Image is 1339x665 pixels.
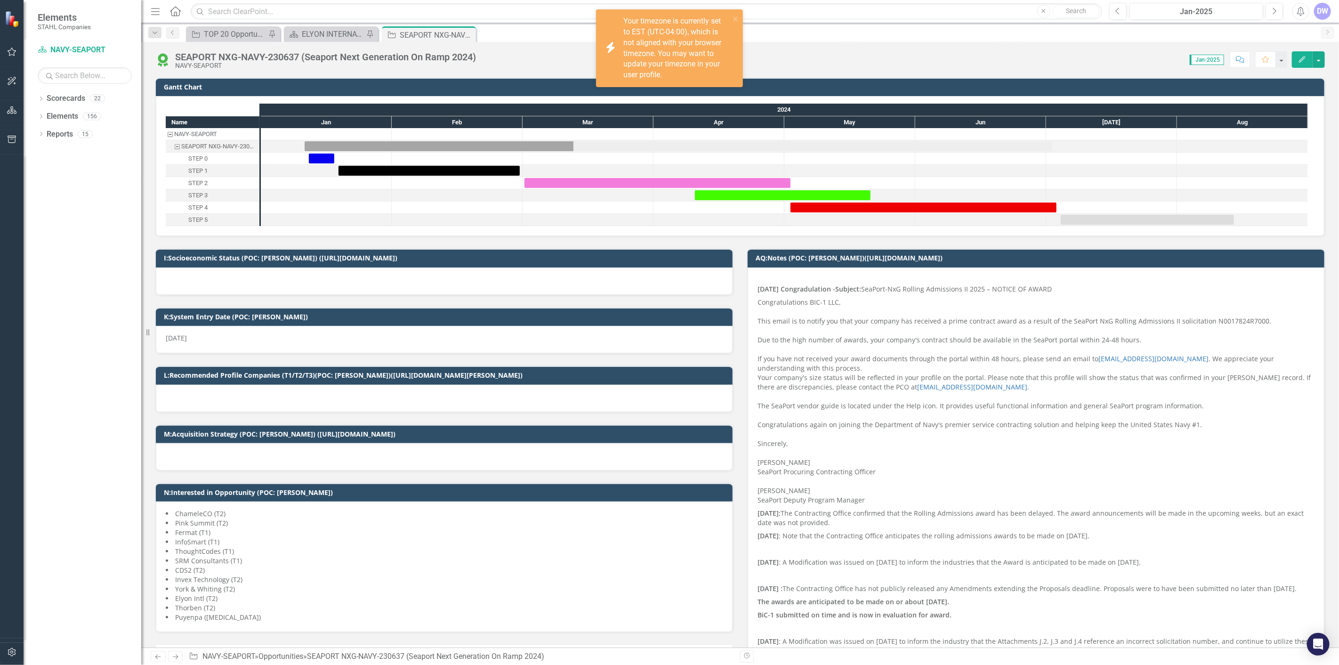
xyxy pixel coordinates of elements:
[166,177,259,189] div: STEP 2
[164,313,728,320] h3: K:System Entry Date (POC: [PERSON_NAME])
[261,104,1308,116] div: 2024
[309,154,334,163] div: Task: Start date: 2024-01-12 End date: 2024-01-18
[175,556,242,565] span: SRM Consultants (T1)
[175,509,226,518] span: ChameleCO (T2)
[38,45,132,56] a: NAVY-SEAPORT
[164,372,728,379] h3: L:Recommended Profile Companies (T1/T2/T3)(POC: [PERSON_NAME])([URL][DOMAIN_NAME][PERSON_NAME])
[758,597,949,606] strong: The awards are anticipated to be made on or about [DATE].
[758,296,1315,507] p: Congratulations BIC-1 LLC, This email is to notify you that your company has received a prime con...
[202,652,255,661] a: NAVY-SEAPORT
[758,507,1315,529] p: The Contracting Office confirmed that the Rolling Admissions award has been delayed. The award an...
[166,165,259,177] div: Task: Start date: 2024-01-19 End date: 2024-02-29
[188,214,208,226] div: STEP 5
[188,153,208,165] div: STEP 0
[1307,633,1330,656] div: Open Intercom Messenger
[258,652,303,661] a: Opportunities
[758,558,779,567] strong: [DATE]
[1046,116,1177,129] div: Jul
[175,566,205,575] span: CDS2 (T2)
[784,116,915,129] div: May
[400,29,474,41] div: SEAPORT NXG-NAVY-230637 (Seaport Next Generation On Ramp 2024)
[758,556,1315,569] p: : A Modification was issued on [DATE] to inform the industries that the Award is anticipated to b...
[175,584,235,593] span: York & Whiting (T2)
[164,489,728,496] h3: N:Interested in Opportunity (POC: [PERSON_NAME])
[758,509,781,518] strong: [DATE]:
[261,116,392,129] div: Jan
[305,141,1052,151] div: Task: Start date: 2024-01-11 End date: 2024-07-02
[1098,354,1209,363] a: [EMAIL_ADDRESS][DOMAIN_NAME]
[78,130,93,138] div: 15
[175,613,261,622] span: Puyenpa ([MEDICAL_DATA])
[175,519,228,527] span: Pink Summit (T2)
[191,3,1102,20] input: Search ClearPoint...
[188,165,208,177] div: STEP 1
[38,67,132,84] input: Search Below...
[188,189,208,202] div: STEP 3
[758,635,1315,657] p: : A Modification was issued on [DATE] to inform the industry that the Attachments J.2, J.3 and J....
[166,177,259,189] div: Task: Start date: 2024-03-01 End date: 2024-05-02
[175,537,219,546] span: InfoSmart (T1)
[339,166,520,176] div: Task: Start date: 2024-01-19 End date: 2024-02-29
[392,116,523,129] div: Feb
[653,116,784,129] div: Apr
[758,637,779,646] strong: [DATE]
[917,382,1027,391] a: [EMAIL_ADDRESS][DOMAIN_NAME]
[175,52,476,62] div: SEAPORT NXG-NAVY-230637 (Seaport Next Generation On Ramp 2024)
[623,16,730,81] div: Your timezone is currently set to EST (UTC-04:00), which is not aligned with your browser timezon...
[1190,55,1224,65] span: Jan-2025
[756,254,1320,261] h3: AQ:Notes (POC: [PERSON_NAME])([URL][DOMAIN_NAME])
[166,165,259,177] div: STEP 1
[166,189,259,202] div: Task: Start date: 2024-04-10 End date: 2024-05-21
[175,528,210,537] span: Fermat (T1)
[166,153,259,165] div: Task: Start date: 2024-01-12 End date: 2024-01-18
[166,202,259,214] div: STEP 4
[5,11,21,27] img: ClearPoint Strategy
[164,430,728,438] h3: M:Acquisition Strategy (POC: [PERSON_NAME]) ([URL][DOMAIN_NAME])
[695,190,871,200] div: Task: Start date: 2024-04-10 End date: 2024-05-21
[175,62,476,69] div: NAVY-SEAPORT
[181,140,257,153] div: SEAPORT NXG-NAVY-230637 (Seaport Next Generation On Ramp 2024)
[1133,6,1260,17] div: Jan-2025
[790,203,1057,212] div: Task: Start date: 2024-05-02 End date: 2024-07-03
[758,275,1315,296] p: SeaPort-NxG Rolling Admissions II 2025 – NOTICE OF AWARD
[758,582,1315,595] p: The Contracting Office has not publicly released any Amendments extending the Proposals deadline....
[758,584,782,593] strong: [DATE] :
[47,93,85,104] a: Scorecards
[733,13,739,24] button: close
[1053,5,1100,18] button: Search
[47,111,78,122] a: Elements
[166,214,259,226] div: STEP 5
[188,202,208,214] div: STEP 4
[164,83,1320,90] h3: Gantt Chart
[166,128,259,140] div: Task: NAVY-SEAPORT Start date: 2024-01-11 End date: 2024-01-12
[155,52,170,67] img: Win
[83,113,101,121] div: 156
[758,531,779,540] strong: [DATE]
[166,214,259,226] div: Task: Start date: 2024-07-04 End date: 2024-08-14
[1061,215,1234,225] div: Task: Start date: 2024-07-04 End date: 2024-08-14
[1177,116,1308,129] div: Aug
[758,529,1315,543] p: : Note that the Contracting Office anticipates the rolling admissions awards to be made on [DATE].
[38,12,91,23] span: Elements
[188,177,208,189] div: STEP 2
[38,23,91,31] small: STAHL Companies
[758,284,861,293] strong: [DATE] Congradulation -Subject:
[175,603,215,612] span: Thorben (T2)
[189,651,733,662] div: » »
[166,116,259,128] div: Name
[286,28,364,40] a: ELYON INTERNATIONAL INC
[204,28,266,40] div: TOP 20 Opportunities ([DATE] Process)
[307,652,544,661] div: SEAPORT NXG-NAVY-230637 (Seaport Next Generation On Ramp 2024)
[166,140,259,153] div: Task: Start date: 2024-01-11 End date: 2024-07-02
[166,128,259,140] div: NAVY-SEAPORT
[175,575,242,584] span: Invex Technology (T2)
[166,189,259,202] div: STEP 3
[524,178,790,188] div: Task: Start date: 2024-03-01 End date: 2024-05-02
[175,594,218,603] span: Elyon Intl (T2)
[188,28,266,40] a: TOP 20 Opportunities ([DATE] Process)
[90,95,105,103] div: 22
[47,129,73,140] a: Reports
[1314,3,1331,20] div: DW
[166,140,259,153] div: SEAPORT NXG-NAVY-230637 (Seaport Next Generation On Ramp 2024)
[758,610,952,619] strong: BiC-1 submitted on time and is now in evaluation for award.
